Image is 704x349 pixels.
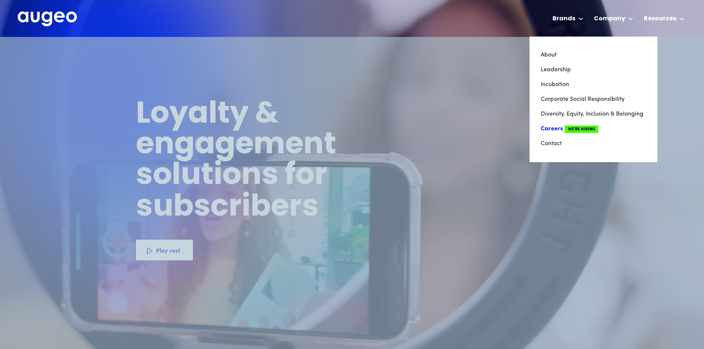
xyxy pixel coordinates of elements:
[541,92,646,107] a: Corporate Social Responsibility
[530,37,657,162] nav: Company
[18,11,77,27] a: home
[541,77,646,92] a: Incubation
[541,62,646,77] a: Leadership
[644,14,676,23] div: Resources
[594,14,625,23] div: Company
[541,122,646,136] a: CareersWe're Hiring
[541,48,646,62] a: About
[541,136,646,151] a: Contact
[541,107,646,122] a: Diversity, Equity, Inclusion & Belonging
[565,126,598,133] span: We're Hiring
[552,14,575,23] div: Brands
[18,11,77,27] img: Augeo's full logo in white.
